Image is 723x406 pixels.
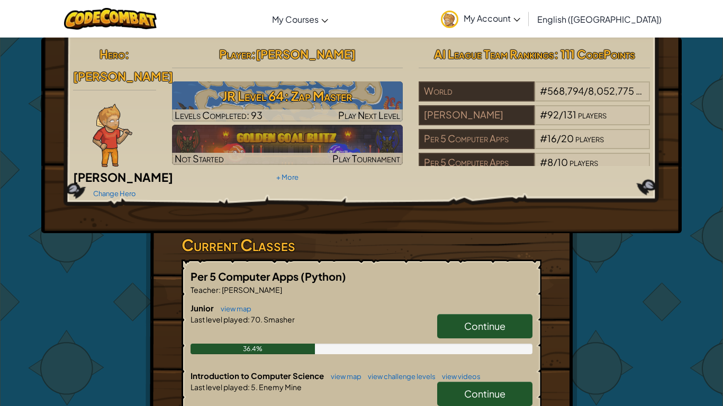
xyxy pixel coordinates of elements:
[100,47,125,61] span: Hero
[272,14,319,25] span: My Courses
[419,139,650,151] a: Per 5 Computer Apps#16/20players
[540,85,547,97] span: #
[419,163,650,175] a: Per 5 Computer Apps#8/10players
[559,108,563,121] span: /
[575,132,604,144] span: players
[540,108,547,121] span: #
[191,371,326,381] span: Introduction to Computer Science
[191,344,315,354] div: 36.4%
[175,109,263,121] span: Levels Completed: 93
[172,125,403,165] a: Not StartedPlay Tournament
[332,152,400,164] span: Play Tournament
[256,47,356,61] span: [PERSON_NAME]
[172,84,403,108] h3: JR Level 64: Zap Master
[588,85,634,97] span: 8,052,775
[267,5,333,33] a: My Courses
[248,315,250,324] span: :
[554,47,635,61] span: : 111 CodePoints
[563,108,576,121] span: 131
[419,91,650,104] a: World#568,794/8,052,775players
[250,315,263,324] span: 70.
[172,125,403,165] img: Golden Goal
[547,85,584,97] span: 568,794
[191,382,248,392] span: Last level played
[172,81,403,122] img: JR Level 64: Zap Master
[436,2,526,35] a: My Account
[73,170,173,184] span: [PERSON_NAME]
[172,81,403,122] a: Play Next Level
[301,270,346,283] span: (Python)
[182,233,541,257] h3: Current Classes
[419,129,534,149] div: Per 5 Computer Apps
[219,285,221,294] span: :
[64,8,157,30] img: CodeCombat logo
[584,85,588,97] span: /
[540,156,547,168] span: #
[464,320,505,332] span: Continue
[338,109,400,121] span: Play Next Level
[419,105,534,125] div: [PERSON_NAME]
[191,303,215,313] span: Junior
[578,108,607,121] span: players
[326,372,361,381] a: view map
[441,11,458,28] img: avatar
[557,132,561,144] span: /
[419,115,650,127] a: [PERSON_NAME]#92/131players
[125,47,129,61] span: :
[437,372,481,381] a: view videos
[93,189,136,198] a: Change Hero
[258,382,302,392] span: Enemy Mine
[73,69,173,84] span: [PERSON_NAME]
[215,304,251,313] a: view map
[221,285,282,294] span: [PERSON_NAME]
[464,13,520,24] span: My Account
[263,315,295,324] span: Smasher
[419,153,534,173] div: Per 5 Computer Apps
[561,132,574,144] span: 20
[191,270,301,283] span: Per 5 Computer Apps
[570,156,598,168] span: players
[363,372,436,381] a: view challenge levels
[248,382,250,392] span: :
[464,387,505,400] span: Continue
[532,5,667,33] a: English ([GEOGRAPHIC_DATA])
[250,382,258,392] span: 5.
[251,47,256,61] span: :
[540,132,547,144] span: #
[419,81,534,101] div: World
[219,47,251,61] span: Player
[547,132,557,144] span: 16
[191,315,248,324] span: Last level played
[537,14,662,25] span: English ([GEOGRAPHIC_DATA])
[547,156,553,168] span: 8
[93,104,132,167] img: Ned-Fulmer-Pose.png
[175,152,224,164] span: Not Started
[434,47,554,61] span: AI League Team Rankings
[276,173,299,181] a: + More
[191,285,219,294] span: Teacher
[547,108,559,121] span: 92
[553,156,557,168] span: /
[557,156,568,168] span: 10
